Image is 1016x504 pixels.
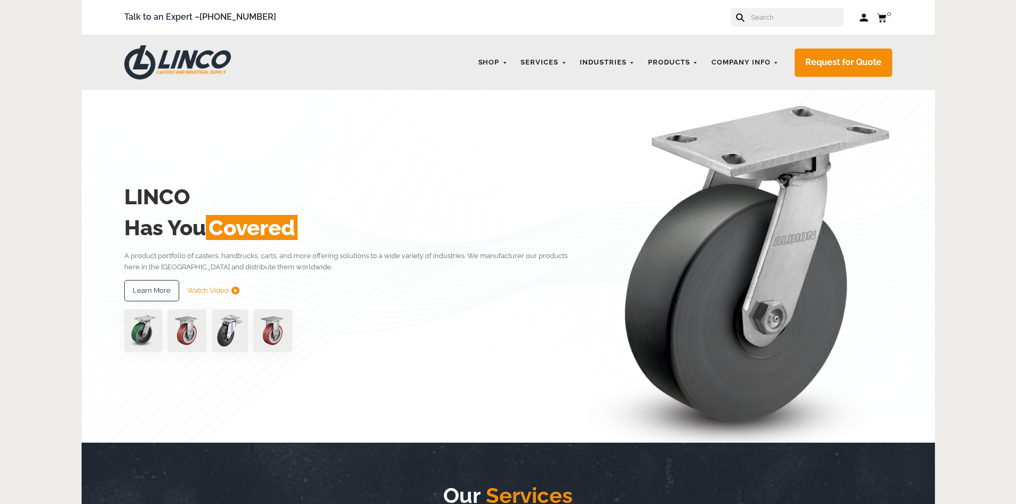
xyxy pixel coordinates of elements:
a: [PHONE_NUMBER] [199,12,276,22]
a: Log in [860,12,869,23]
a: Company Info [706,52,784,73]
a: Learn More [124,280,179,301]
a: 0 [877,11,892,24]
h2: Has You [124,212,583,243]
span: 0 [887,10,891,18]
img: lvwpp200rst849959jpg-30522-removebg-preview-1.png [212,309,248,352]
h2: LINCO [124,181,583,212]
a: Industries [574,52,640,73]
img: subtract.png [231,286,239,294]
img: linco_caster [586,90,892,443]
img: pn3orx8a-94725-1-1-.png [124,309,162,352]
a: Watch Video [187,280,239,301]
img: capture-59611-removebg-preview-1.png [167,309,206,352]
input: Search [750,8,844,27]
img: capture-59611-removebg-preview-1.png [253,309,292,352]
a: Shop [473,52,513,73]
p: A product portfolio of casters, handtrucks, carts, and more offering solutions to a wide variety ... [124,250,583,273]
img: LINCO CASTERS & INDUSTRIAL SUPPLY [124,45,231,79]
a: Request for Quote [795,49,892,77]
span: Covered [206,215,298,240]
a: Products [643,52,703,73]
span: Talk to an Expert – [124,10,276,25]
a: Services [515,52,572,73]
